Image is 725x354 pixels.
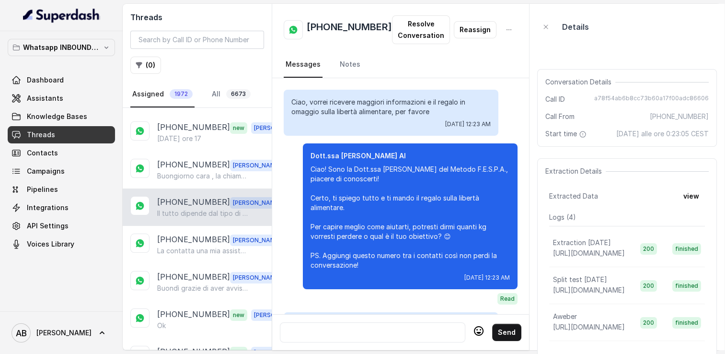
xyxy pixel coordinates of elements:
[130,82,195,107] a: Assigned1972
[454,21,496,38] button: Reassign
[553,312,577,321] p: Aweber
[157,271,230,283] p: [PHONE_NUMBER]
[157,246,249,256] p: La contatta una mia assistente cara 🌺
[497,293,518,305] span: Read
[562,21,589,33] p: Details
[553,249,625,257] span: [URL][DOMAIN_NAME]
[27,148,58,158] span: Contacts
[640,280,657,292] span: 200
[36,328,92,338] span: [PERSON_NAME]
[545,94,565,104] span: Call ID
[445,120,491,128] span: [DATE] 12:23 AM
[8,108,115,125] a: Knowledge Bases
[284,52,518,78] nav: Tabs
[678,188,705,205] button: view
[553,286,625,294] span: [URL][DOMAIN_NAME]
[27,166,65,176] span: Campaigns
[549,191,598,201] span: Extracted Data
[284,52,322,78] a: Messages
[230,197,284,209] span: [PERSON_NAME]
[27,221,69,231] span: API Settings
[27,130,55,140] span: Threads
[8,181,115,198] a: Pipelines
[130,57,161,74] button: (0)
[157,196,230,209] p: [PHONE_NUMBER]
[549,212,705,222] p: Logs ( 4 )
[464,274,510,282] span: [DATE] 12:23 AM
[27,185,58,194] span: Pipelines
[251,122,305,134] span: [PERSON_NAME]
[251,309,305,321] span: [PERSON_NAME]
[157,134,201,143] p: [DATE] ore 17
[27,239,74,249] span: Voices Library
[311,151,510,161] p: Dott.ssa [PERSON_NAME] AI
[8,217,115,235] a: API Settings
[130,12,264,23] h2: Threads
[291,97,491,117] p: Ciao, vorrei ricevere maggiori informazioni e il regalo in omaggio sulla libertà alimentare, per ...
[157,283,249,293] p: Buondì grazie di aver avvisato quando pensa di aver 5 minuti a disposizione ?
[650,112,709,121] span: [PHONE_NUMBER]
[27,75,64,85] span: Dashboard
[230,160,284,171] span: [PERSON_NAME]
[594,94,709,104] span: a78f54ab6b8cc73b60a17f00adc86606
[8,126,115,143] a: Threads
[130,31,264,49] input: Search by Call ID or Phone Number
[157,171,249,181] p: Buongiorno cara , la chiamata risulta essere prenotata per quest'[DATE] alle ore 17:20 .. Mi scus...
[230,272,284,283] span: [PERSON_NAME]
[23,8,100,23] img: light.svg
[16,328,27,338] text: AB
[157,308,230,321] p: [PHONE_NUMBER]
[545,112,575,121] span: Call From
[8,319,115,346] a: [PERSON_NAME]
[8,236,115,253] a: Voices Library
[553,238,611,248] p: Extraction [DATE]
[553,323,625,331] span: [URL][DOMAIN_NAME]
[157,234,230,246] p: [PHONE_NUMBER]
[492,324,521,341] button: Send
[545,77,615,87] span: Conversation Details
[640,317,657,329] span: 200
[338,52,362,78] a: Notes
[27,203,69,212] span: Integrations
[8,144,115,162] a: Contacts
[8,199,115,216] a: Integrations
[157,121,230,134] p: [PHONE_NUMBER]
[27,112,87,121] span: Knowledge Bases
[157,159,230,171] p: [PHONE_NUMBER]
[545,166,606,176] span: Extraction Details
[157,321,166,330] p: Ok
[672,243,701,255] span: finished
[616,129,709,139] span: [DATE] alle ore 0:23:05 CEST
[130,82,264,107] nav: Tabs
[230,235,284,246] span: [PERSON_NAME]
[672,280,701,292] span: finished
[553,275,607,284] p: Split test [DATE]
[27,94,63,103] span: Assistants
[311,165,510,270] p: Ciao! Sono la Dott.ssa [PERSON_NAME] del Metodo F.E.S.P.A., piacere di conoscerti! Certo, ti spie...
[23,42,100,53] p: Whatsapp INBOUND Workspace
[230,309,247,321] span: new
[672,317,701,329] span: finished
[640,243,657,255] span: 200
[392,15,450,44] button: Resolve Conversation
[230,122,247,134] span: new
[8,71,115,89] a: Dashboard
[545,129,588,139] span: Start time
[157,209,249,218] p: Il tutto dipende dal tipo di percorso scelto cara
[210,82,253,107] a: All6673
[307,20,392,39] h2: [PHONE_NUMBER]
[170,89,193,99] span: 1972
[226,89,251,99] span: 6673
[8,39,115,56] button: Whatsapp INBOUND Workspace
[8,90,115,107] a: Assistants
[8,163,115,180] a: Campaigns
